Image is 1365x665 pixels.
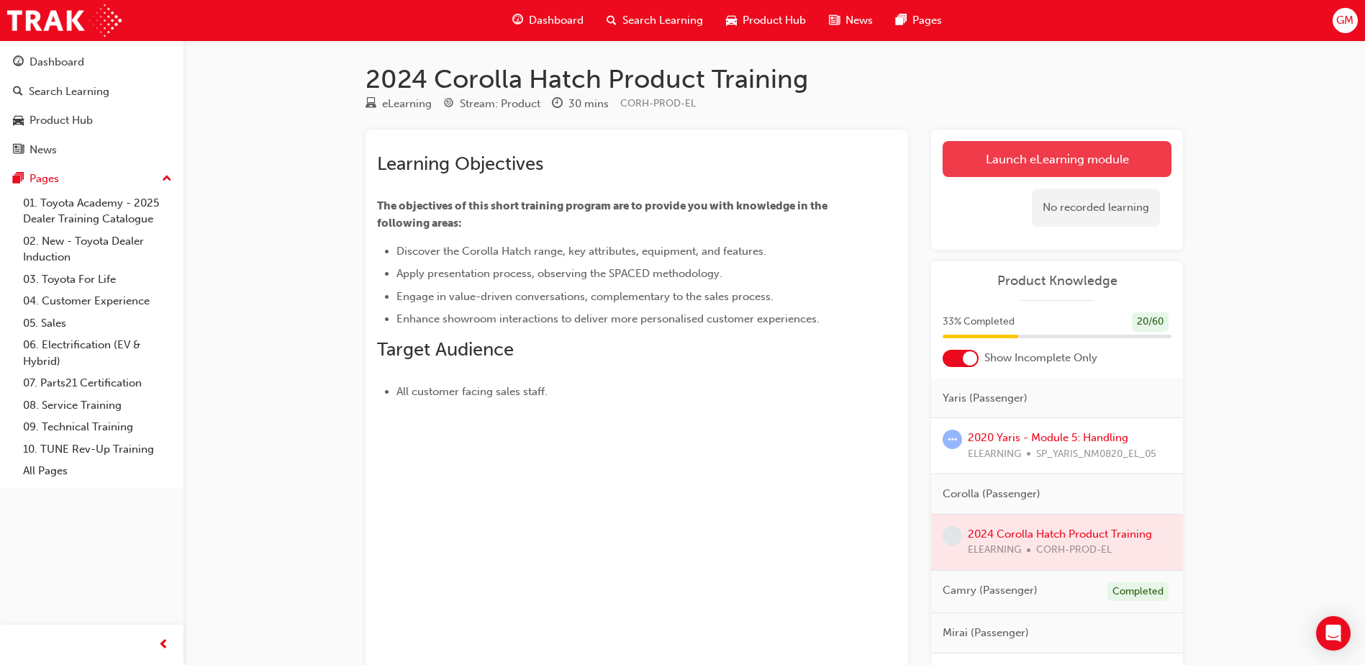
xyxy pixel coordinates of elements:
[1333,8,1358,33] button: GM
[726,12,737,30] span: car-icon
[501,6,595,35] a: guage-iconDashboard
[396,385,548,398] span: All customer facing sales staff.
[17,290,178,312] a: 04. Customer Experience
[743,12,806,29] span: Product Hub
[17,192,178,230] a: 01. Toyota Academy - 2025 Dealer Training Catalogue
[943,273,1171,289] a: Product Knowledge
[6,166,178,192] button: Pages
[366,95,432,113] div: Type
[13,56,24,69] span: guage-icon
[620,97,696,109] span: Learning resource code
[162,170,172,189] span: up-icon
[396,267,722,280] span: Apply presentation process, observing the SPACED methodology.
[396,290,774,303] span: Engage in value-driven conversations, complementary to the sales process.
[943,314,1015,330] span: 33 % Completed
[943,625,1029,641] span: Mirai (Passenger)
[595,6,715,35] a: search-iconSearch Learning
[1132,312,1169,332] div: 20 / 60
[396,312,820,325] span: Enhance showroom interactions to deliver more personalised customer experiences.
[366,63,1183,95] h1: 2024 Corolla Hatch Product Training
[817,6,884,35] a: news-iconNews
[943,141,1171,177] a: Launch eLearning module
[1032,189,1160,227] div: No recorded learning
[896,12,907,30] span: pages-icon
[443,98,454,111] span: target-icon
[377,199,830,230] span: The objectives of this short training program are to provide you with knowledge in the following ...
[17,268,178,291] a: 03. Toyota For Life
[845,12,873,29] span: News
[30,142,57,158] div: News
[943,390,1028,407] span: Yaris (Passenger)
[460,96,540,112] div: Stream: Product
[17,460,178,482] a: All Pages
[6,78,178,105] a: Search Learning
[1036,446,1156,463] span: SP_YARIS_NM0820_EL_05
[943,486,1040,502] span: Corolla (Passenger)
[943,582,1038,599] span: Camry (Passenger)
[512,12,523,30] span: guage-icon
[912,12,942,29] span: Pages
[17,312,178,335] a: 05. Sales
[30,171,59,187] div: Pages
[377,338,514,361] span: Target Audience
[968,431,1128,444] a: 2020 Yaris - Module 5: Handling
[6,137,178,163] a: News
[443,95,540,113] div: Stream
[829,12,840,30] span: news-icon
[29,83,109,100] div: Search Learning
[396,245,766,258] span: Discover the Corolla Hatch range, key attributes, equipment, and features.
[158,636,169,654] span: prev-icon
[382,96,432,112] div: eLearning
[17,230,178,268] a: 02. New - Toyota Dealer Induction
[943,430,962,449] span: learningRecordVerb_ATTEMPT-icon
[6,107,178,134] a: Product Hub
[17,334,178,372] a: 06. Electrification (EV & Hybrid)
[622,12,703,29] span: Search Learning
[1107,582,1169,602] div: Completed
[1336,12,1353,29] span: GM
[7,4,122,37] img: Trak
[30,54,84,71] div: Dashboard
[13,86,23,99] span: search-icon
[715,6,817,35] a: car-iconProduct Hub
[13,173,24,186] span: pages-icon
[17,438,178,461] a: 10. TUNE Rev-Up Training
[552,98,563,111] span: clock-icon
[13,114,24,127] span: car-icon
[968,446,1021,463] span: ELEARNING
[17,416,178,438] a: 09. Technical Training
[377,153,543,175] span: Learning Objectives
[6,49,178,76] a: Dashboard
[984,350,1097,366] span: Show Incomplete Only
[884,6,953,35] a: pages-iconPages
[30,112,93,129] div: Product Hub
[1316,616,1351,651] div: Open Intercom Messenger
[6,46,178,166] button: DashboardSearch LearningProduct HubNews
[607,12,617,30] span: search-icon
[552,95,609,113] div: Duration
[943,526,962,546] span: learningRecordVerb_NONE-icon
[13,144,24,157] span: news-icon
[529,12,584,29] span: Dashboard
[17,372,178,394] a: 07. Parts21 Certification
[366,98,376,111] span: learningResourceType_ELEARNING-icon
[17,394,178,417] a: 08. Service Training
[568,96,609,112] div: 30 mins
